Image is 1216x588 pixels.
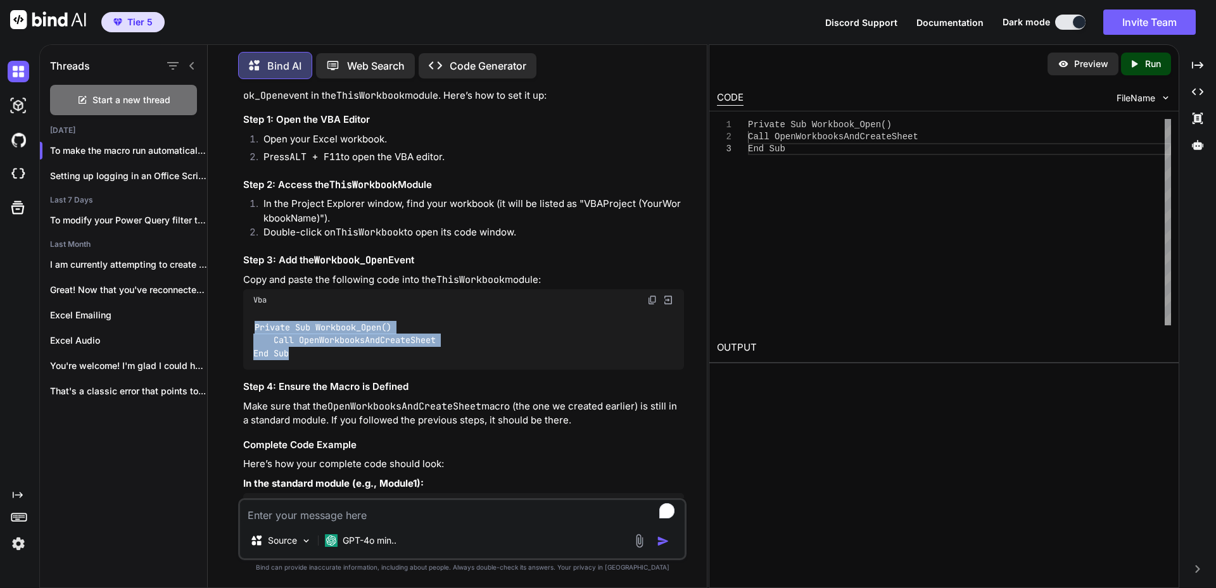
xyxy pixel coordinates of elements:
[8,533,29,554] img: settings
[243,113,684,127] h3: Step 1: Open the VBA Editor
[40,125,207,135] h2: [DATE]
[1058,58,1069,70] img: preview
[717,143,731,155] div: 3
[8,61,29,82] img: darkChat
[243,438,684,453] h3: Complete Code Example
[243,75,678,102] code: Workbook_Open
[343,534,396,547] p: GPT-4o min..
[347,58,405,73] p: Web Search
[717,119,731,131] div: 1
[632,534,647,548] img: attachment
[1003,16,1050,28] span: Dark mode
[50,284,207,296] p: Great! Now that you've reconnected with the...
[40,195,207,205] h2: Last 7 Days
[50,58,90,73] h1: Threads
[336,89,405,102] code: ThisWorkbook
[238,563,687,572] p: Bind can provide inaccurate information, including about people. Always double-check its answers....
[243,457,684,472] p: Here’s how your complete code should look:
[1117,92,1155,104] span: FileName
[243,399,684,428] p: Make sure that the macro (the one we created earlier) is still in a standard module. If you follo...
[1160,92,1171,103] img: chevron down
[253,295,267,305] span: Vba
[267,58,301,73] p: Bind AI
[253,321,436,360] code: Private Sub Workbook_Open() Call OpenWorkbooksAndCreateSheet End Sub
[50,334,207,347] p: Excel Audio
[436,273,505,286] code: ThisWorkbook
[50,144,207,157] p: To make the macro run automatically when...
[916,16,984,29] button: Documentation
[243,477,424,489] strong: In the standard module (e.g., Module1):
[10,10,86,29] img: Bind AI
[1145,58,1161,70] p: Run
[8,95,29,116] img: darkAi-studio
[268,534,297,547] p: Source
[1074,58,1108,70] p: Preview
[8,129,29,151] img: githubDark
[40,239,207,249] h2: Last Month
[243,253,684,268] h3: Step 3: Add the Event
[325,534,338,547] img: GPT-4o mini
[327,400,481,413] code: OpenWorkbooksAndCreateSheet
[253,225,684,243] li: Double-click on to open its code window.
[825,16,897,29] button: Discord Support
[709,333,1179,363] h2: OUTPUT
[50,214,207,227] p: To modify your Power Query filter to...
[748,120,892,130] span: Private Sub Workbook_Open()
[1103,9,1196,35] button: Invite Team
[329,178,398,191] code: ThisWorkbook
[314,254,388,266] code: Workbook_Open
[916,17,984,28] span: Documentation
[243,380,684,394] h3: Step 4: Ensure the Macro is Defined
[253,150,684,168] li: Press to open the VBA editor.
[336,226,404,239] code: ThisWorkbook
[243,273,684,287] p: Copy and paste the following code into the module:
[301,535,312,546] img: Pick Models
[253,197,684,225] li: In the Project Explorer window, find your workbook (it will be listed as "VBAProject (YourWorkboo...
[113,18,122,26] img: premium
[647,295,657,305] img: copy
[825,17,897,28] span: Discord Support
[748,144,785,154] span: End Sub
[50,170,207,182] p: Setting up logging in an Office Script...
[657,535,669,547] img: icon
[101,12,165,32] button: premiumTier 5
[243,178,684,192] h3: Step 2: Access the Module
[240,500,685,523] textarea: To enrich screen reader interactions, please activate Accessibility in Grammarly extension settings
[50,258,207,271] p: I am currently attempting to create a...
[92,94,170,106] span: Start a new thread
[662,294,674,306] img: Open in Browser
[50,360,207,372] p: You're welcome! I'm glad I could help....
[8,163,29,185] img: cloudideIcon
[127,16,153,28] span: Tier 5
[717,131,731,143] div: 2
[50,309,207,322] p: Excel Emailing
[253,132,684,150] li: Open your Excel workbook.
[50,385,207,397] p: That's a classic error that points to...
[717,91,744,106] div: CODE
[748,132,918,142] span: Call OpenWorkbooksAndCreateSheet
[450,58,526,73] p: Code Generator
[289,151,341,163] code: ALT + F11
